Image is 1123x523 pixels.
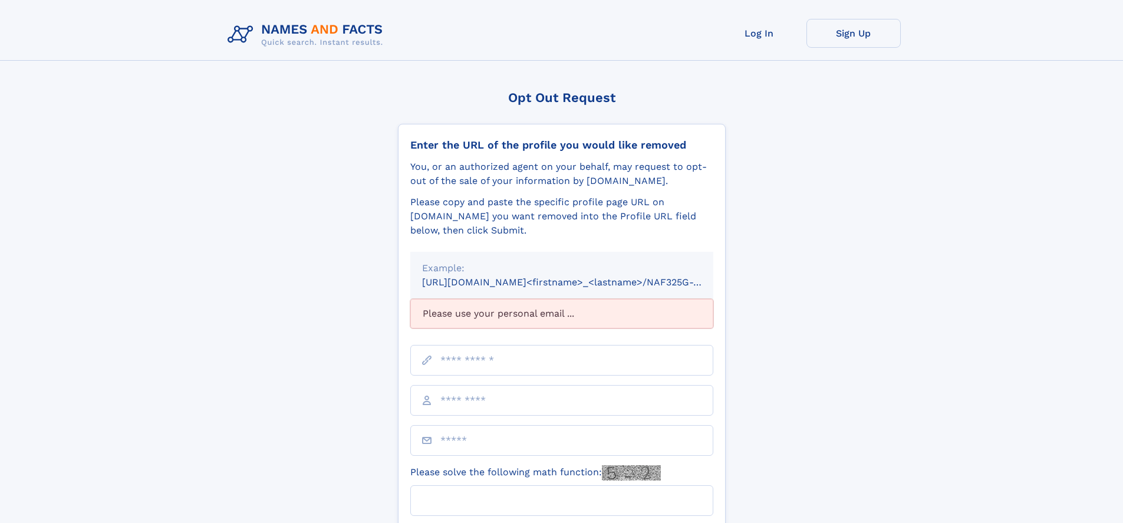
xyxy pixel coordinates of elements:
label: Please solve the following math function: [410,465,661,481]
div: Enter the URL of the profile you would like removed [410,139,713,152]
div: Example: [422,261,702,275]
div: Please copy and paste the specific profile page URL on [DOMAIN_NAME] you want removed into the Pr... [410,195,713,238]
a: Log In [712,19,806,48]
div: You, or an authorized agent on your behalf, may request to opt-out of the sale of your informatio... [410,160,713,188]
small: [URL][DOMAIN_NAME]<firstname>_<lastname>/NAF325G-xxxxxxxx [422,277,736,288]
div: Please use your personal email ... [410,299,713,328]
img: Logo Names and Facts [223,19,393,51]
a: Sign Up [806,19,901,48]
div: Opt Out Request [398,90,726,105]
